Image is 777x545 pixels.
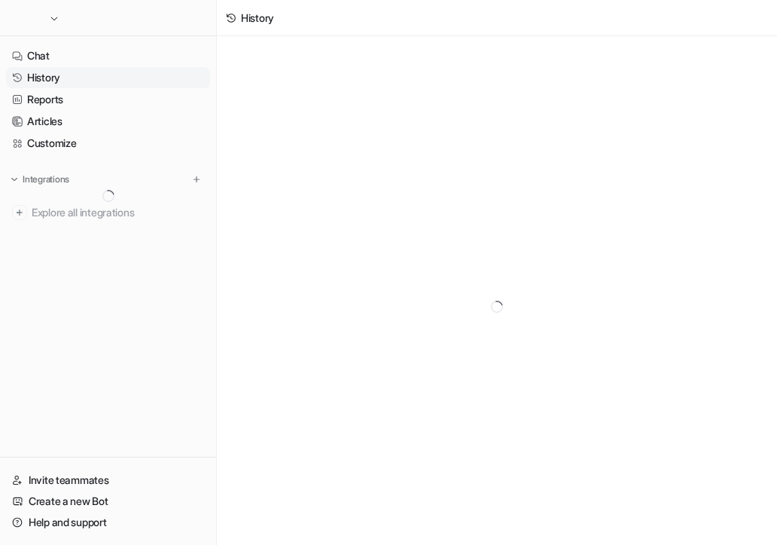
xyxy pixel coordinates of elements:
[241,10,274,26] div: History
[6,202,210,223] a: Explore all integrations
[32,201,204,225] span: Explore all integrations
[6,470,210,491] a: Invite teammates
[23,173,69,185] p: Integrations
[6,172,74,187] button: Integrations
[6,491,210,512] a: Create a new Bot
[6,67,210,88] a: History
[6,45,210,66] a: Chat
[6,512,210,533] a: Help and support
[191,174,202,185] img: menu_add.svg
[12,205,27,220] img: explore all integrations
[9,174,20,185] img: expand menu
[6,133,210,154] a: Customize
[6,89,210,110] a: Reports
[6,111,210,132] a: Articles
